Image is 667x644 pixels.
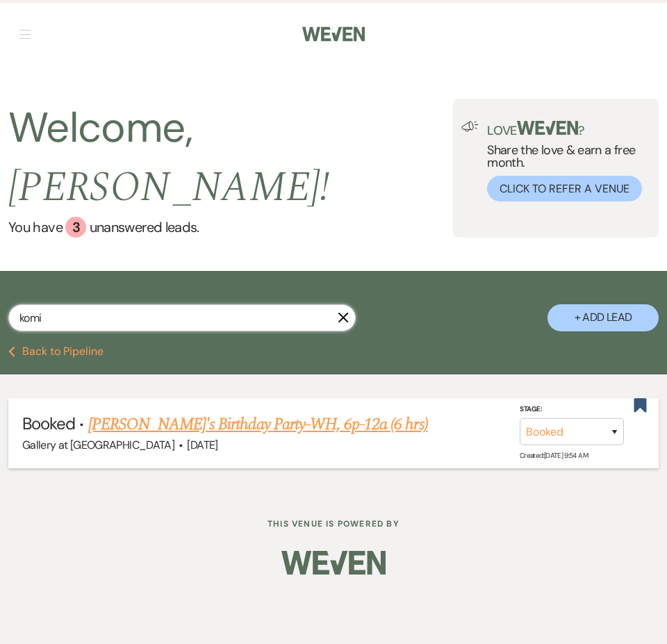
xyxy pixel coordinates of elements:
[520,451,588,460] span: Created: [DATE] 9:54 AM
[461,121,479,132] img: loud-speaker-illustration.svg
[22,438,174,452] span: Gallery at [GEOGRAPHIC_DATA]
[8,304,356,331] input: Search by name, event date, email address or phone number
[520,403,624,415] label: Stage:
[547,304,659,331] button: + Add Lead
[302,19,365,49] img: Weven Logo
[487,121,650,137] p: Love ?
[479,121,650,201] div: Share the love & earn a free month.
[22,413,75,434] span: Booked
[487,176,642,201] button: Click to Refer a Venue
[517,121,579,135] img: weven-logo-green.svg
[8,217,453,238] a: You have 3 unanswered leads.
[187,438,217,452] span: [DATE]
[8,99,453,217] h2: Welcome,
[8,346,104,357] button: Back to Pipeline
[65,217,86,238] div: 3
[88,412,428,437] a: [PERSON_NAME]'s Birthday Party-WH, 6p-12a (6 hrs)
[8,156,329,220] span: [PERSON_NAME] !
[281,542,386,591] img: Weven Logo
